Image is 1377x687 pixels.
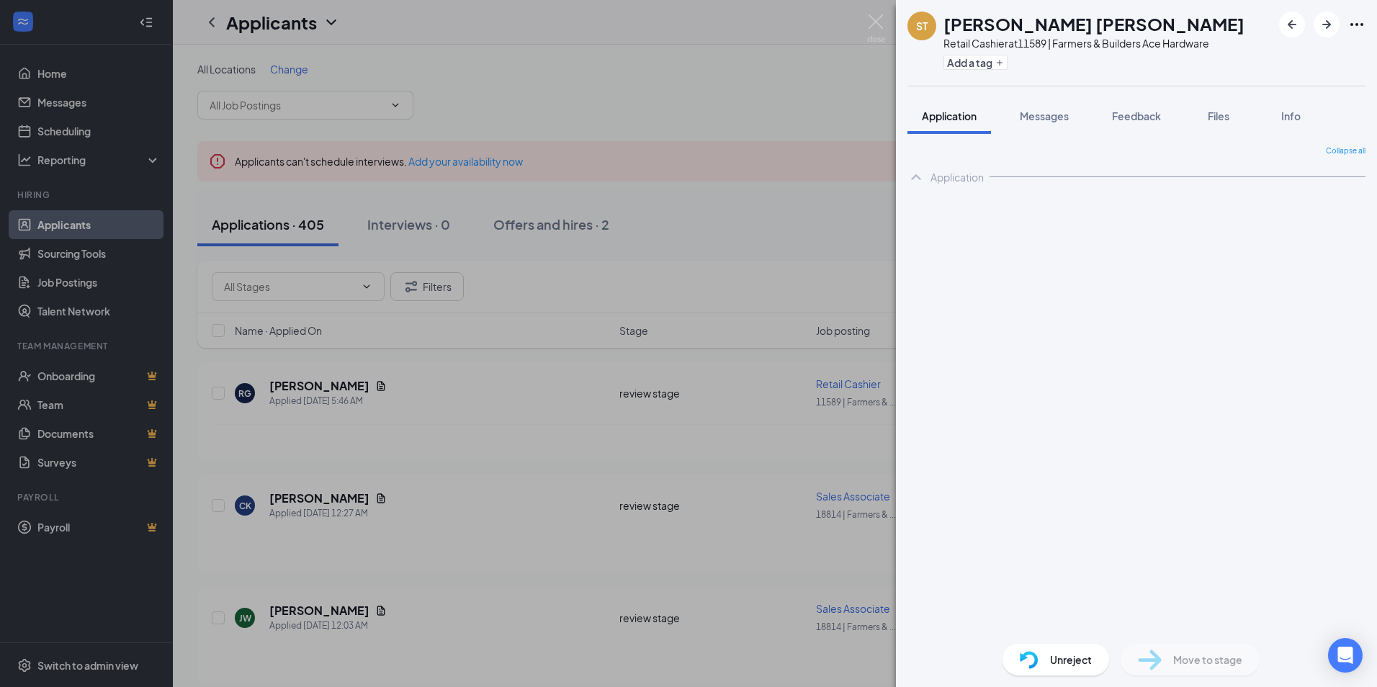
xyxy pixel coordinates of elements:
div: Open Intercom Messenger [1328,638,1363,673]
span: Info [1281,109,1301,122]
h1: [PERSON_NAME] [PERSON_NAME] [943,12,1244,36]
div: Application [930,170,984,184]
svg: Plus [995,58,1004,67]
svg: ArrowLeftNew [1283,16,1301,33]
span: Application [922,109,977,122]
div: Retail Cashier at 11589 | Farmers & Builders Ace Hardware [943,36,1244,50]
span: Move to stage [1173,652,1242,668]
span: Files [1208,109,1229,122]
span: Feedback [1112,109,1161,122]
button: ArrowRight [1314,12,1340,37]
svg: Ellipses [1348,16,1365,33]
button: ArrowLeftNew [1279,12,1305,37]
div: ST [916,19,928,33]
button: PlusAdd a tag [943,55,1008,70]
span: Messages [1020,109,1069,122]
svg: ChevronUp [907,169,925,186]
span: Unreject [1050,652,1092,668]
svg: ArrowRight [1318,16,1335,33]
span: Collapse all [1326,145,1365,157]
